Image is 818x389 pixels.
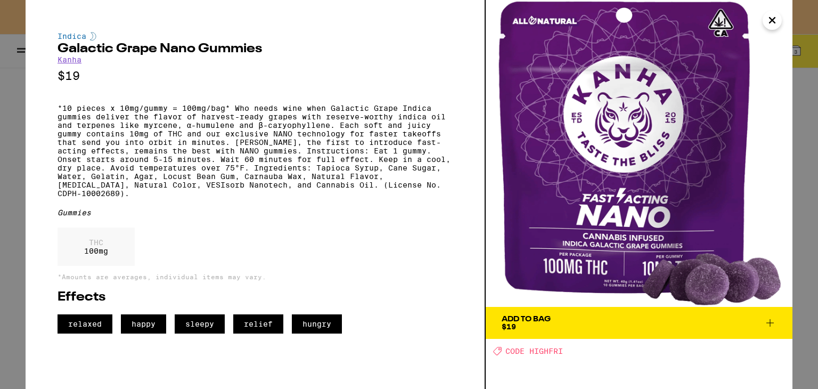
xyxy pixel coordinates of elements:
[6,7,77,16] span: Hi. Need any help?
[58,43,453,55] h2: Galactic Grape Nano Gummies
[505,347,563,355] span: CODE HIGHFRI
[58,291,453,304] h2: Effects
[58,69,453,83] p: $19
[292,314,342,334] span: hungry
[486,307,792,339] button: Add To Bag$19
[233,314,283,334] span: relief
[58,314,112,334] span: relaxed
[502,315,551,323] div: Add To Bag
[58,32,453,40] div: Indica
[121,314,166,334] span: happy
[58,208,453,217] div: Gummies
[502,322,516,331] span: $19
[763,11,782,30] button: Close
[175,314,225,334] span: sleepy
[58,55,81,64] a: Kanha
[84,238,108,247] p: THC
[58,104,453,198] p: *10 pieces x 10mg/gummy = 100mg/bag* Who needs wine when Galactic Grape Indica gummies deliver th...
[58,228,135,266] div: 100 mg
[58,273,453,280] p: *Amounts are averages, individual items may vary.
[90,32,96,40] img: indicaColor.svg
